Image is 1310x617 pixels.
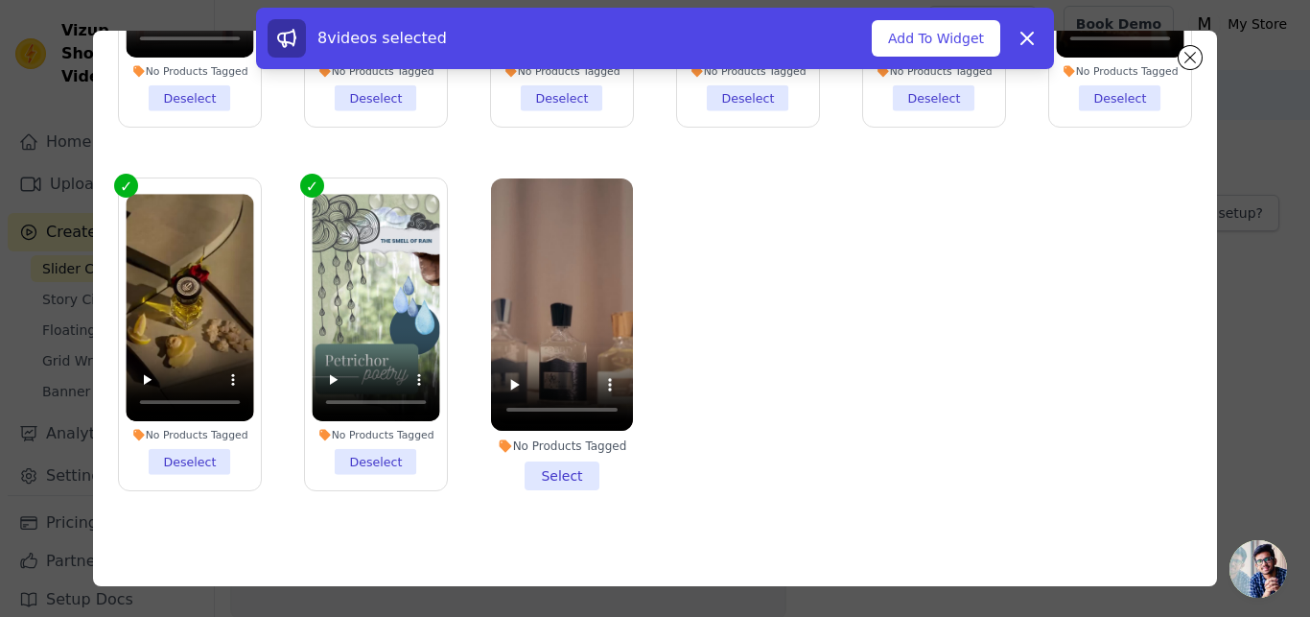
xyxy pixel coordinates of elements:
[126,64,253,78] div: No Products Tagged
[498,64,625,78] div: No Products Tagged
[312,428,439,441] div: No Products Tagged
[1229,540,1287,598] a: Open chat
[126,428,253,441] div: No Products Tagged
[312,64,439,78] div: No Products Tagged
[317,29,447,47] span: 8 videos selected
[870,64,997,78] div: No Products Tagged
[872,20,1000,57] button: Add To Widget
[684,64,811,78] div: No Products Tagged
[1056,64,1183,78] div: No Products Tagged
[491,439,633,454] div: No Products Tagged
